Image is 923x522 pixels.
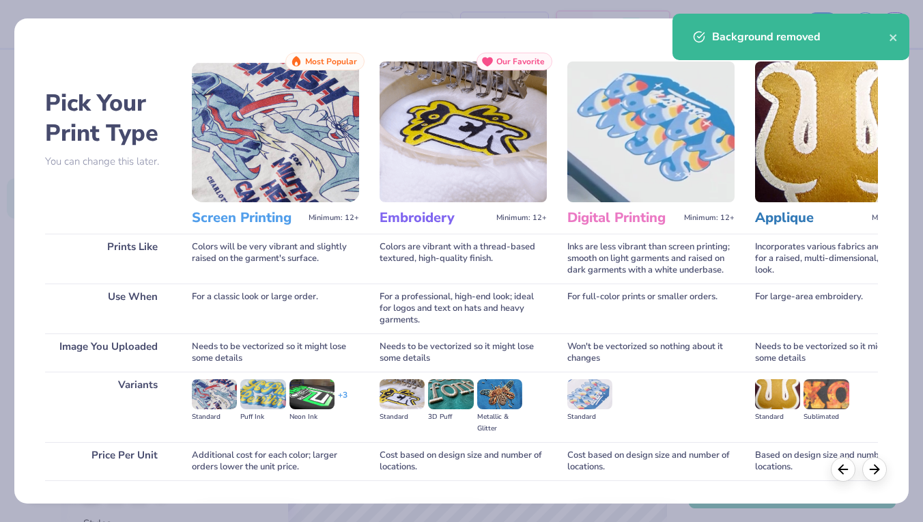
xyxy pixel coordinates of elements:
[289,411,335,423] div: Neon Ink
[567,234,735,284] div: Inks are less vibrant than screen printing; smooth on light garments and raised on dark garments ...
[192,333,359,372] div: Needs to be vectorized so it might lose some details
[192,284,359,333] div: For a classic look or large order.
[755,284,922,333] div: For large-area embroidery.
[567,61,735,202] img: Digital Printing
[305,57,357,66] span: Most Popular
[192,442,359,480] div: Additional cost for each color; larger orders lower the unit price.
[872,213,922,223] span: Minimum: 12+
[567,442,735,480] div: Cost based on design size and number of locations.
[755,234,922,284] div: Incorporates various fabrics and threads for a raised, multi-dimensional, textured look.
[496,57,545,66] span: Our Favorite
[192,209,303,227] h3: Screen Printing
[380,379,425,409] img: Standard
[428,411,473,423] div: 3D Puff
[192,234,359,284] div: Colors will be very vibrant and slightly raised on the garment's surface.
[755,379,800,409] img: Standard
[684,213,735,223] span: Minimum: 12+
[567,284,735,333] div: For full-color prints or smaller orders.
[45,442,171,480] div: Price Per Unit
[380,234,547,284] div: Colors are vibrant with a thread-based textured, high-quality finish.
[240,411,285,423] div: Puff Ink
[45,156,171,167] p: You can change this later.
[804,411,849,423] div: Sublimated
[380,333,547,372] div: Needs to be vectorized so it might lose some details
[477,411,522,435] div: Metallic & Glitter
[45,234,171,284] div: Prints Like
[755,61,922,202] img: Applique
[428,379,473,409] img: 3D Puff
[712,29,889,45] div: Background removed
[338,389,347,413] div: + 3
[477,379,522,409] img: Metallic & Glitter
[45,284,171,333] div: Use When
[496,213,547,223] span: Minimum: 12+
[889,29,898,45] button: close
[380,284,547,333] div: For a professional, high-end look; ideal for logos and text on hats and heavy garments.
[755,209,866,227] h3: Applique
[804,379,849,409] img: Sublimated
[240,379,285,409] img: Puff Ink
[45,372,171,442] div: Variants
[45,88,171,148] h2: Pick Your Print Type
[309,213,359,223] span: Minimum: 12+
[567,333,735,372] div: Won't be vectorized so nothing about it changes
[380,411,425,423] div: Standard
[755,442,922,480] div: Based on design size and number of locations.
[567,379,612,409] img: Standard
[380,61,547,202] img: Embroidery
[755,333,922,372] div: Needs to be vectorized so it might lose some details
[755,411,800,423] div: Standard
[192,379,237,409] img: Standard
[192,61,359,202] img: Screen Printing
[567,209,679,227] h3: Digital Printing
[380,442,547,480] div: Cost based on design size and number of locations.
[380,209,491,227] h3: Embroidery
[289,379,335,409] img: Neon Ink
[45,333,171,372] div: Image You Uploaded
[567,411,612,423] div: Standard
[192,411,237,423] div: Standard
